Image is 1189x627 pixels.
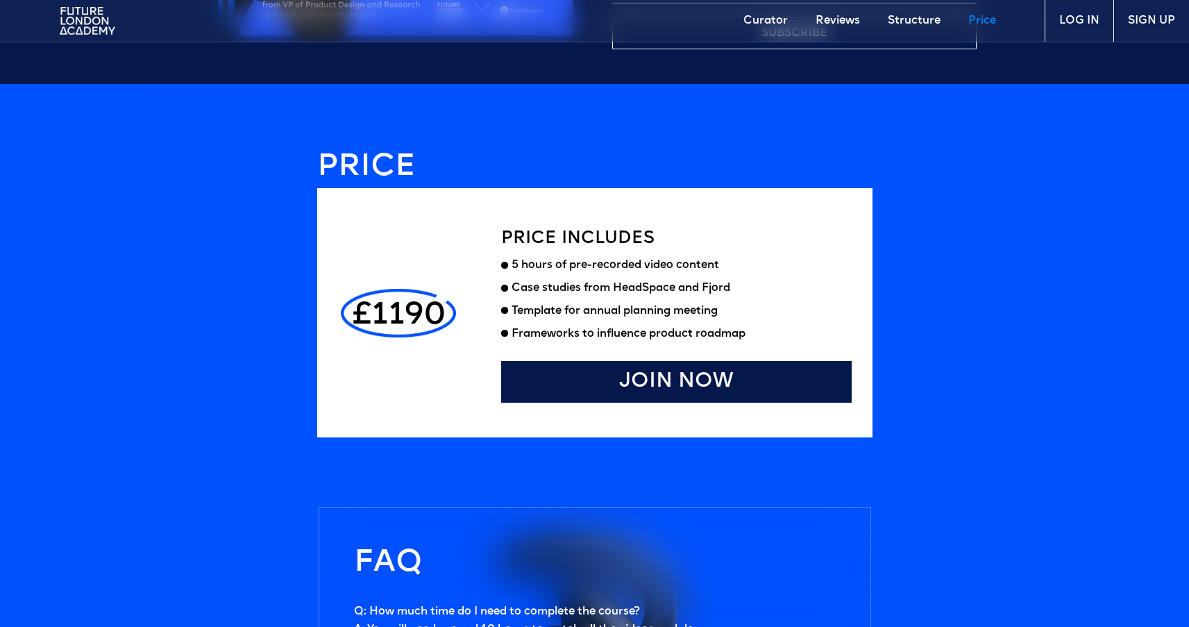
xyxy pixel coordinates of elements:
[352,302,446,331] h4: £1190
[354,605,701,619] div: Q: How much time do I need to complete the course?
[512,327,852,342] div: Frameworks to influence product roadmap
[501,230,655,247] h5: Price includes
[512,304,852,319] div: Template for annual planning meeting
[501,361,852,403] a: Join Now
[512,258,852,273] div: 5 hours of pre-recorded video content
[317,153,872,182] h4: PRICE
[354,549,836,578] h4: FAQ
[512,281,730,296] div: Case studies from HeadSpace and Fjord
